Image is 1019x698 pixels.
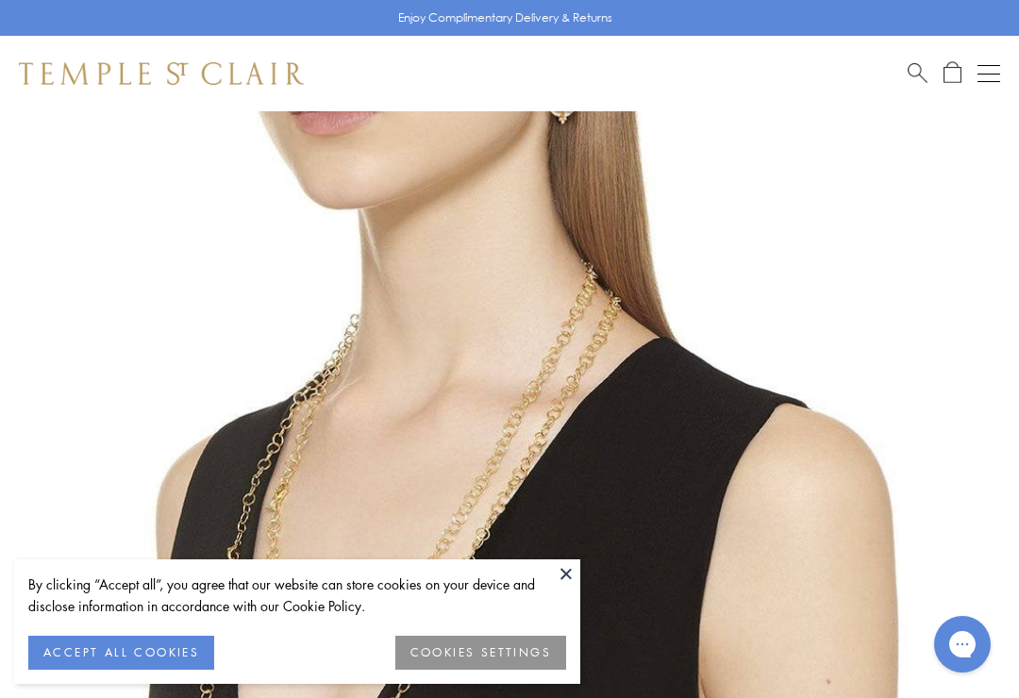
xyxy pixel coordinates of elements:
[398,8,612,27] p: Enjoy Complimentary Delivery & Returns
[944,61,961,85] a: Open Shopping Bag
[977,62,1000,85] button: Open navigation
[908,61,927,85] a: Search
[28,636,214,670] button: ACCEPT ALL COOKIES
[19,62,304,85] img: Temple St. Clair
[395,636,566,670] button: COOKIES SETTINGS
[28,573,566,617] div: By clicking “Accept all”, you agree that our website can store cookies on your device and disclos...
[925,609,1000,679] iframe: Gorgias live chat messenger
